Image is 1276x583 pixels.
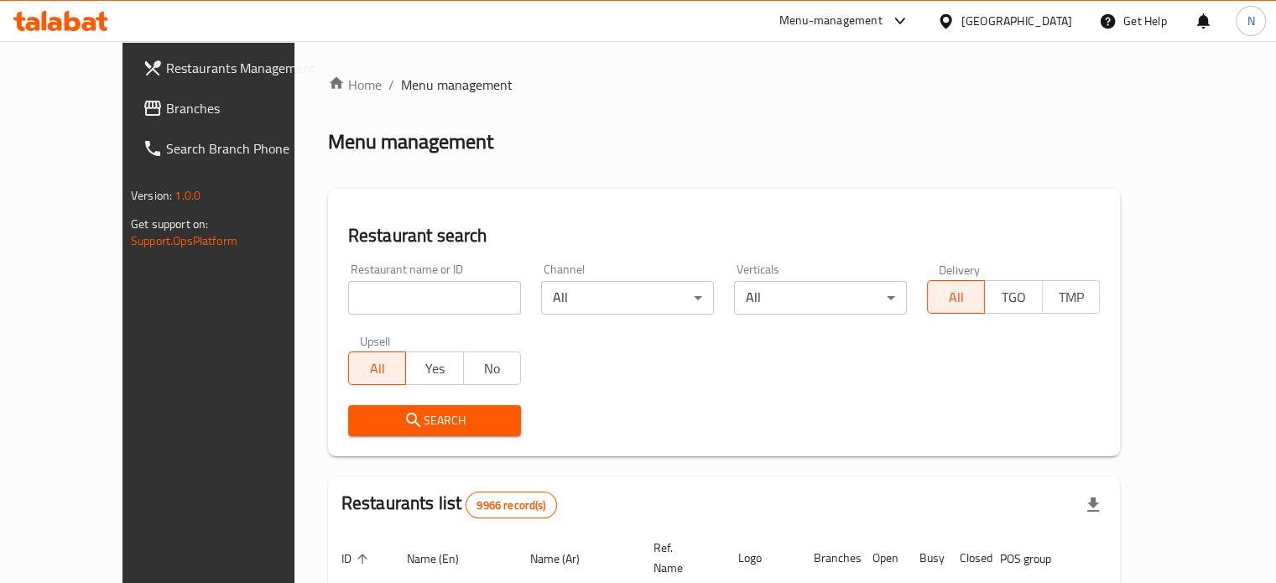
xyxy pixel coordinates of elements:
[129,48,336,88] a: Restaurants Management
[407,549,481,569] span: Name (En)
[413,357,456,381] span: Yes
[401,75,513,95] span: Menu management
[348,281,521,315] input: Search for restaurant name or ID..
[348,405,521,436] button: Search
[131,230,237,252] a: Support.OpsPlatform
[939,263,981,275] label: Delivery
[541,281,714,315] div: All
[779,11,883,31] div: Menu-management
[328,128,493,155] h2: Menu management
[356,357,399,381] span: All
[166,98,322,118] span: Branches
[935,285,978,310] span: All
[341,491,557,518] h2: Restaurants list
[530,549,602,569] span: Name (Ar)
[1247,12,1254,30] span: N
[466,497,555,513] span: 9966 record(s)
[984,280,1042,314] button: TGO
[734,281,907,315] div: All
[131,185,172,206] span: Version:
[129,88,336,128] a: Branches
[471,357,514,381] span: No
[927,280,985,314] button: All
[1073,485,1113,525] div: Export file
[328,75,1120,95] nav: breadcrumb
[961,12,1072,30] div: [GEOGRAPHIC_DATA]
[341,549,373,569] span: ID
[362,410,508,431] span: Search
[1042,280,1100,314] button: TMP
[129,128,336,169] a: Search Branch Phone
[463,351,521,385] button: No
[654,538,705,578] span: Ref. Name
[166,138,322,159] span: Search Branch Phone
[1000,549,1073,569] span: POS group
[166,58,322,78] span: Restaurants Management
[466,492,556,518] div: Total records count
[348,351,406,385] button: All
[388,75,394,95] li: /
[328,75,382,95] a: Home
[360,335,391,346] label: Upsell
[1049,285,1093,310] span: TMP
[992,285,1035,310] span: TGO
[405,351,463,385] button: Yes
[348,223,1100,248] h2: Restaurant search
[131,213,208,235] span: Get support on:
[174,185,201,206] span: 1.0.0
